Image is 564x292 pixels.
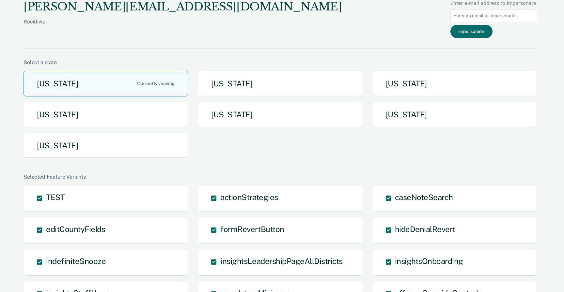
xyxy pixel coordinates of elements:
span: caseNoteSearch [395,193,453,202]
span: insightsOnboarding [395,256,463,266]
button: [US_STATE] [23,133,188,158]
span: TEST [46,193,65,202]
button: [US_STATE] [198,71,362,96]
div: Recidiviz [23,19,341,35]
span: editCountyFields [46,225,105,234]
input: Enter an email to impersonate... [450,9,538,22]
div: Selected Feature Variants [23,174,538,180]
span: indefiniteSnooze [46,256,106,266]
span: hideDenialRevert [395,225,455,234]
button: [US_STATE] [198,102,362,127]
span: actionStrategies [220,193,278,202]
button: Impersonate [450,25,493,38]
button: [US_STATE] [23,102,188,127]
span: formRevertButton [220,225,284,234]
div: Select a state [23,59,538,66]
button: [US_STATE] [23,71,188,96]
button: [US_STATE] [372,71,537,96]
button: [US_STATE] [372,102,537,127]
span: insightsLeadershipPageAllDistricts [220,256,343,266]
